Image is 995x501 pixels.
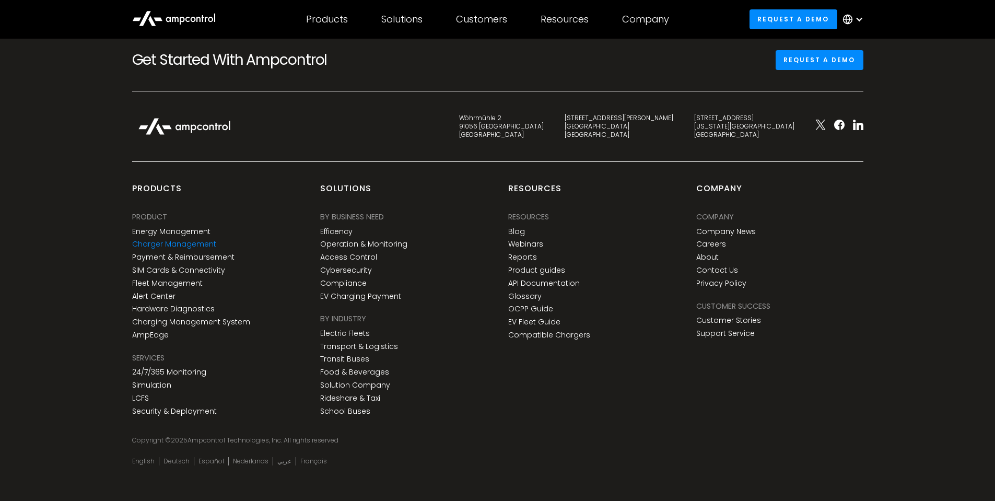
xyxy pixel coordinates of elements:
a: Webinars [508,240,543,249]
a: Contact Us [696,266,738,275]
div: Customer success [696,300,770,312]
a: Company News [696,227,756,236]
a: Compliance [320,279,367,288]
a: Product guides [508,266,565,275]
a: Support Service [696,329,755,338]
a: Hardware Diagnostics [132,305,215,313]
div: [STREET_ADDRESS][PERSON_NAME] [GEOGRAPHIC_DATA] [GEOGRAPHIC_DATA] [565,114,673,138]
a: Careers [696,240,726,249]
a: Electric Fleets [320,329,370,338]
a: Simulation [132,381,171,390]
div: Resources [508,183,561,203]
div: Solutions [320,183,371,203]
a: Security & Deployment [132,407,217,416]
span: 2025 [171,436,188,445]
a: Reports [508,253,537,262]
a: Efficency [320,227,353,236]
div: Solutions [381,14,423,25]
div: Customers [456,14,507,25]
a: Rideshare & Taxi [320,394,380,403]
h2: Get Started With Ampcontrol [132,51,362,69]
a: 24/7/365 Monitoring [132,368,206,377]
a: Payment & Reimbursement [132,253,235,262]
div: BY INDUSTRY [320,313,366,324]
a: School Buses [320,407,370,416]
a: AmpEdge [132,331,169,340]
div: Resources [508,211,549,223]
div: SERVICES [132,352,165,364]
a: Food & Beverages [320,368,389,377]
a: SIM Cards & Connectivity [132,266,225,275]
div: products [132,183,182,203]
div: BY BUSINESS NEED [320,211,384,223]
a: Blog [508,227,525,236]
a: Deutsch [163,457,190,465]
a: Charging Management System [132,318,250,327]
div: Copyright © Ampcontrol Technologies, Inc. All rights reserved [132,436,863,445]
div: [STREET_ADDRESS] [US_STATE][GEOGRAPHIC_DATA] [GEOGRAPHIC_DATA] [694,114,794,138]
a: Cybersecurity [320,266,372,275]
div: Company [622,14,669,25]
div: Products [306,14,348,25]
a: Transport & Logistics [320,342,398,351]
a: Access Control [320,253,377,262]
a: Compatible Chargers [508,331,590,340]
div: Company [696,183,742,203]
a: Privacy Policy [696,279,746,288]
a: Glossary [508,292,542,301]
a: API Documentation [508,279,580,288]
a: عربي [277,457,291,465]
a: Operation & Monitoring [320,240,407,249]
a: Nederlands [233,457,268,465]
a: Solution Company [320,381,390,390]
a: Alert Center [132,292,175,301]
a: Fleet Management [132,279,203,288]
a: Request a demo [750,9,837,29]
a: About [696,253,719,262]
a: Français [300,457,327,465]
a: EV Charging Payment [320,292,401,301]
div: Resources [541,14,589,25]
a: LCFS [132,394,149,403]
a: Charger Management [132,240,216,249]
a: Español [198,457,224,465]
div: Company [696,211,734,223]
div: PRODUCT [132,211,167,223]
img: Ampcontrol Logo [132,112,237,141]
a: Customer Stories [696,316,761,325]
a: Request a demo [776,50,863,69]
div: Wöhrmühle 2 91056 [GEOGRAPHIC_DATA] [GEOGRAPHIC_DATA] [459,114,544,138]
a: Transit Buses [320,355,369,364]
a: English [132,457,155,465]
a: Energy Management [132,227,210,236]
a: OCPP Guide [508,305,553,313]
a: EV Fleet Guide [508,318,560,327]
